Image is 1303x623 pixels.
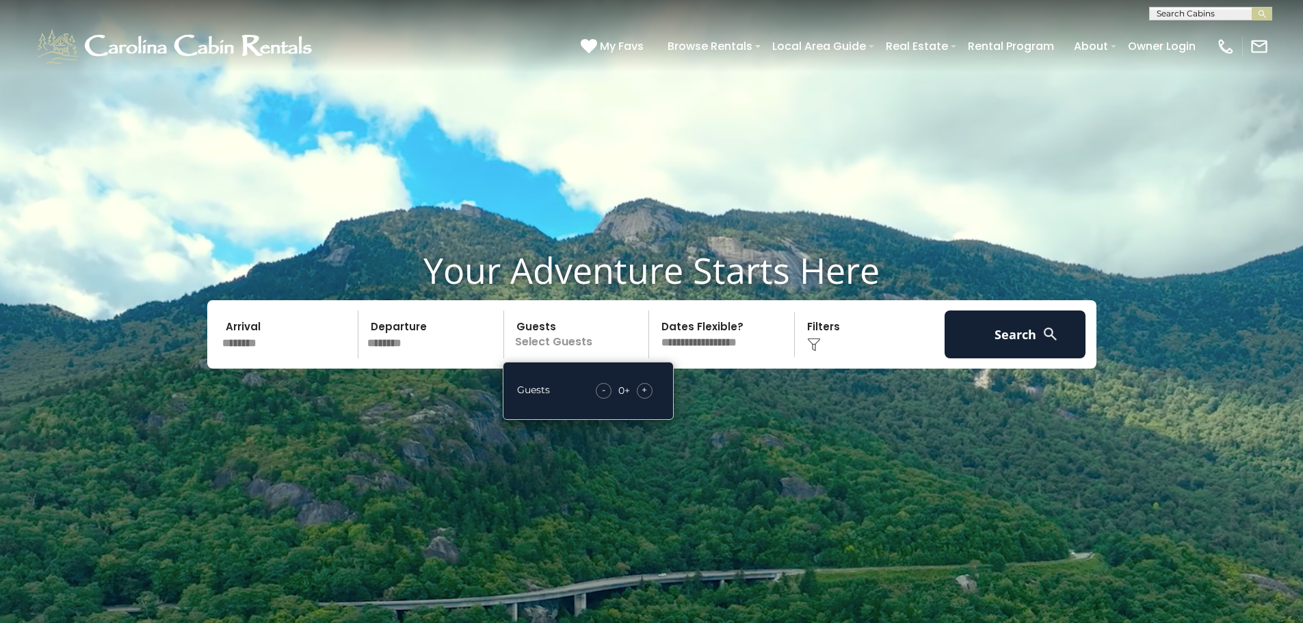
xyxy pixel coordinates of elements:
[508,310,649,358] p: Select Guests
[945,310,1086,358] button: Search
[517,385,550,395] h5: Guests
[1250,37,1269,56] img: mail-regular-white.png
[879,34,955,58] a: Real Estate
[1216,37,1235,56] img: phone-regular-white.png
[961,34,1061,58] a: Rental Program
[661,34,759,58] a: Browse Rentals
[581,38,647,55] a: My Favs
[34,26,318,67] img: White-1-1-2.png
[600,38,644,55] span: My Favs
[618,384,624,397] div: 0
[589,383,659,399] div: +
[1042,326,1059,343] img: search-regular-white.png
[1121,34,1202,58] a: Owner Login
[1067,34,1115,58] a: About
[642,383,647,397] span: +
[602,383,605,397] span: -
[807,338,821,352] img: filter--v1.png
[10,249,1293,291] h1: Your Adventure Starts Here
[765,34,873,58] a: Local Area Guide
